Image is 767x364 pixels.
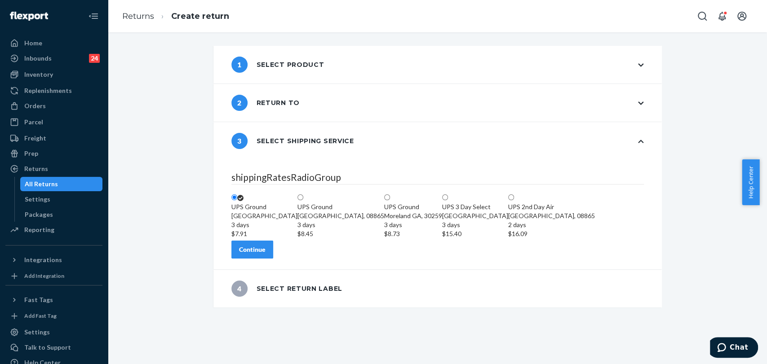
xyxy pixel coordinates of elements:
[24,86,72,95] div: Replenishments
[693,7,711,25] button: Open Search Box
[171,11,229,21] a: Create return
[24,255,62,264] div: Integrations
[24,295,53,304] div: Fast Tags
[231,202,297,211] div: UPS Ground
[231,57,324,73] div: Select product
[5,67,102,82] a: Inventory
[24,70,53,79] div: Inventory
[231,220,297,229] div: 3 days
[24,312,57,320] div: Add Fast Tag
[20,207,103,222] a: Packages
[710,337,758,360] iframe: Opens a widget where you can chat to one of our agents
[297,220,384,229] div: 3 days
[384,229,442,238] div: $8.73
[508,194,514,200] input: UPS 2nd Day Air[GEOGRAPHIC_DATA], 088652 days$16.09
[297,229,384,238] div: $8.45
[5,51,102,66] a: Inbounds24
[231,171,644,184] legend: shippingRatesRadioGroup
[25,210,53,219] div: Packages
[297,202,384,211] div: UPS Ground
[5,83,102,98] a: Replenishments
[10,12,48,21] img: Flexport logo
[508,202,595,211] div: UPS 2nd Day Air
[89,54,100,63] div: 24
[442,220,508,229] div: 3 days
[24,272,64,280] div: Add Integration
[24,328,50,337] div: Settings
[5,162,102,176] a: Returns
[20,192,103,206] a: Settings
[231,241,273,259] button: Continue
[24,101,46,110] div: Orders
[24,39,42,48] div: Home
[508,211,595,238] div: [GEOGRAPHIC_DATA], 08865
[122,11,154,21] a: Returns
[5,271,102,281] a: Add Integration
[231,281,248,297] span: 4
[384,202,442,211] div: UPS Ground
[84,7,102,25] button: Close Navigation
[5,311,102,321] a: Add Fast Tag
[24,118,43,127] div: Parcel
[231,57,248,73] span: 1
[115,3,236,30] ol: breadcrumbs
[508,229,595,238] div: $16.09
[231,281,342,297] div: Select return label
[231,95,248,111] span: 2
[5,223,102,237] a: Reporting
[442,202,508,211] div: UPS 3 Day Select
[231,194,237,200] input: UPS Ground[GEOGRAPHIC_DATA]3 days$7.91
[24,134,46,143] div: Freight
[231,133,354,149] div: Select shipping service
[384,211,442,238] div: Moreland GA, 30259
[24,54,52,63] div: Inbounds
[5,36,102,50] a: Home
[24,225,54,234] div: Reporting
[442,194,448,200] input: UPS 3 Day Select[GEOGRAPHIC_DATA]3 days$15.40
[508,220,595,229] div: 2 days
[231,95,300,111] div: Return to
[5,340,102,355] button: Talk to Support
[733,7,751,25] button: Open account menu
[24,149,38,158] div: Prep
[231,133,248,149] span: 3
[5,253,102,267] button: Integrations
[231,211,297,238] div: [GEOGRAPHIC_DATA]
[20,177,103,191] a: All Returns
[297,211,384,238] div: [GEOGRAPHIC_DATA], 08865
[5,146,102,161] a: Prep
[5,115,102,129] a: Parcel
[239,245,266,254] div: Continue
[384,220,442,229] div: 3 days
[231,229,297,238] div: $7.91
[25,195,50,204] div: Settings
[442,211,508,238] div: [GEOGRAPHIC_DATA]
[742,159,759,205] button: Help Center
[25,180,58,189] div: All Returns
[24,343,71,352] div: Talk to Support
[5,99,102,113] a: Orders
[297,194,303,200] input: UPS Ground[GEOGRAPHIC_DATA], 088653 days$8.45
[5,293,102,307] button: Fast Tags
[384,194,390,200] input: UPS GroundMoreland GA, 302593 days$8.73
[5,325,102,339] a: Settings
[442,229,508,238] div: $15.40
[24,164,48,173] div: Returns
[713,7,731,25] button: Open notifications
[5,131,102,145] a: Freight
